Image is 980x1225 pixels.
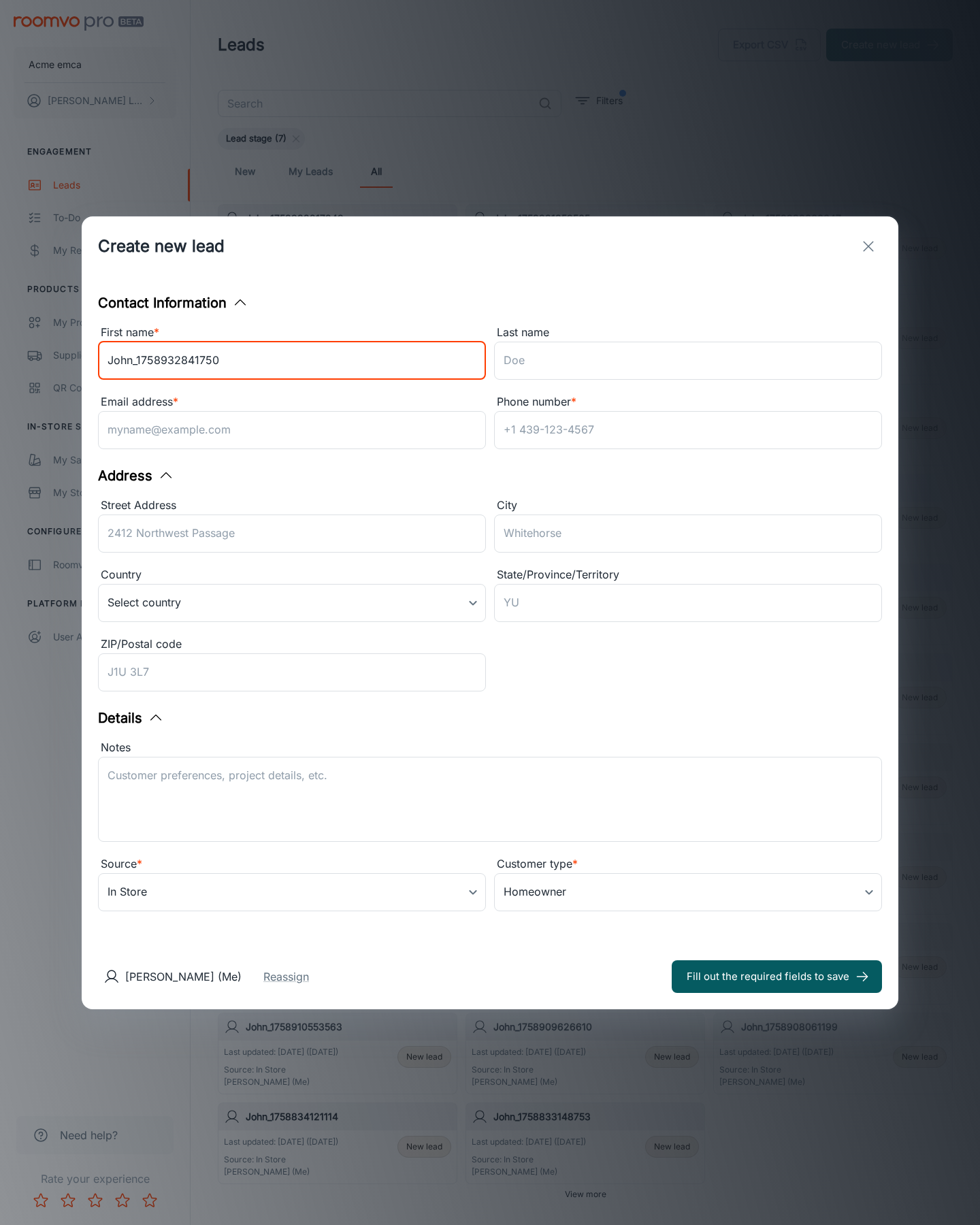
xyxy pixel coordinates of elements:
[98,234,225,259] h1: Create new lead
[98,855,486,873] div: Source
[494,873,882,911] div: Homeowner
[98,566,486,584] div: Country
[98,873,486,911] div: In Store
[494,324,882,342] div: Last name
[98,653,486,691] input: J1U 3L7
[494,566,882,584] div: State/Province/Territory
[98,342,486,380] input: John
[98,393,486,411] div: Email address
[98,636,486,653] div: ZIP/Postal code
[855,233,882,260] button: exit
[494,411,882,449] input: +1 439-123-4567
[98,497,486,514] div: Street Address
[98,514,486,553] input: 2412 Northwest Passage
[98,411,486,449] input: myname@example.com
[494,497,882,514] div: City
[263,968,309,985] button: Reassign
[98,293,248,313] button: Contact Information
[494,514,882,553] input: Whitehorse
[98,739,882,757] div: Notes
[98,324,486,342] div: First name
[125,968,242,985] p: [PERSON_NAME] (Me)
[494,342,882,380] input: Doe
[494,584,882,622] input: YU
[98,708,164,728] button: Details
[672,960,882,993] button: Fill out the required fields to save
[98,465,174,486] button: Address
[494,855,882,873] div: Customer type
[494,393,882,411] div: Phone number
[98,584,486,622] div: Select country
